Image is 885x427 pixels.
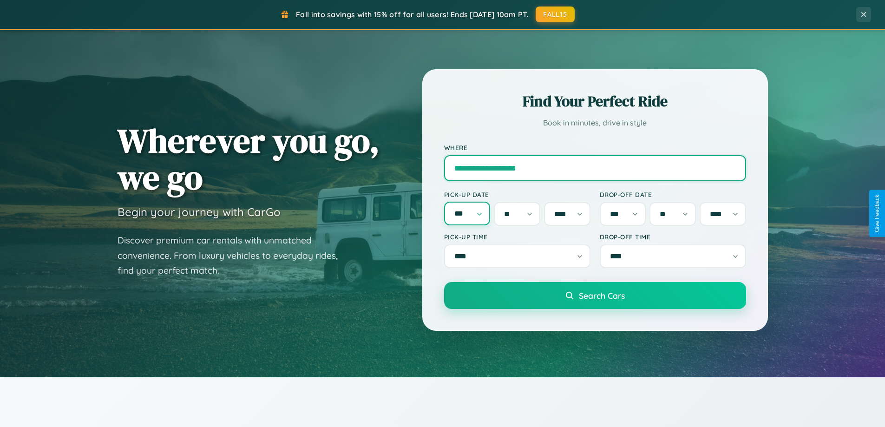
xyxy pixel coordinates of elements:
[600,191,746,198] label: Drop-off Date
[444,233,590,241] label: Pick-up Time
[118,233,350,278] p: Discover premium car rentals with unmatched convenience. From luxury vehicles to everyday rides, ...
[444,282,746,309] button: Search Cars
[444,91,746,112] h2: Find Your Perfect Ride
[118,205,281,219] h3: Begin your journey with CarGo
[296,10,529,19] span: Fall into savings with 15% off for all users! Ends [DATE] 10am PT.
[118,122,380,196] h1: Wherever you go, we go
[874,195,880,232] div: Give Feedback
[444,144,746,151] label: Where
[536,7,575,22] button: FALL15
[579,290,625,301] span: Search Cars
[600,233,746,241] label: Drop-off Time
[444,116,746,130] p: Book in minutes, drive in style
[444,191,590,198] label: Pick-up Date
